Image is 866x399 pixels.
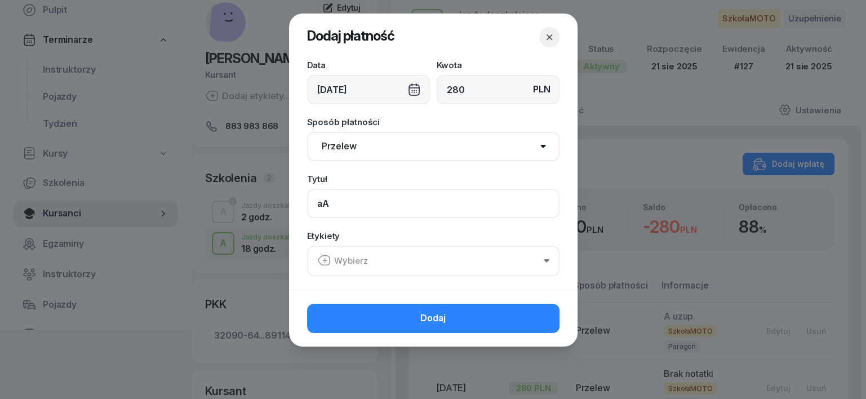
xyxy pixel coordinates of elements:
span: Dodaj [420,311,446,326]
button: Wybierz [307,246,559,276]
span: Dodaj płatność [307,28,394,44]
button: Dodaj [307,304,559,333]
input: Np. zaliczka, pierwsza rata... [307,189,559,218]
input: 0 [437,75,559,104]
div: Wybierz [317,254,368,268]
